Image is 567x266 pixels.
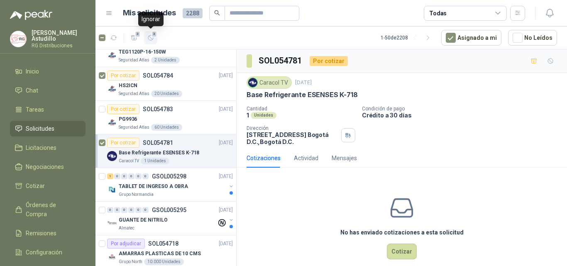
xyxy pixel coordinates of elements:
[95,34,236,67] a: Por cotizarSOL054785[DATE] Company LogoTEG1120P-16-150WSeguridad Atlas2 Unidades
[119,82,137,90] p: HS2ICN
[362,112,564,119] p: Crédito a 30 días
[114,207,120,213] div: 0
[295,79,312,87] p: [DATE]
[10,225,86,241] a: Remisiones
[259,54,303,67] h3: SOL054781
[119,259,142,265] p: Grupo North
[121,207,127,213] div: 0
[142,207,149,213] div: 0
[107,50,117,60] img: Company Logo
[119,158,139,164] p: Caracol TV
[141,158,169,164] div: 1 Unidades
[32,43,86,48] p: RG Distribuciones
[247,106,355,112] p: Cantidad
[123,7,176,19] h1: Mis solicitudes
[152,207,186,213] p: GSOL005295
[119,115,137,123] p: PG9936
[10,63,86,79] a: Inicio
[26,162,64,171] span: Negociaciones
[119,48,166,56] p: TEG1120P-16-150W
[151,124,182,131] div: 60 Unidades
[26,86,38,95] span: Chat
[10,121,86,137] a: Solicitudes
[26,181,45,190] span: Cotizar
[26,248,62,257] span: Configuración
[107,173,113,179] div: 1
[10,140,86,156] a: Licitaciones
[508,30,557,46] button: No Leídos
[95,134,236,168] a: Por cotizarSOL054781[DATE] Company LogoBase Refrigerante ESENSES K-718Caracol TV1 Unidades
[119,149,199,157] p: Base Refrigerante ESENSES K-718
[144,259,184,265] div: 10.000 Unidades
[10,178,86,194] a: Cotizar
[107,104,139,114] div: Por cotizar
[119,183,188,190] p: TABLET DE INGRESO A OBRA
[219,173,233,181] p: [DATE]
[107,252,117,262] img: Company Logo
[10,102,86,117] a: Tareas
[26,105,44,114] span: Tareas
[247,76,292,89] div: Caracol TV
[10,31,26,47] img: Company Logo
[107,171,235,198] a: 1 0 0 0 0 0 GSOL005298[DATE] Company LogoTABLET DE INGRESO A OBRAGrupo Normandía
[247,154,281,163] div: Cotizaciones
[32,30,86,41] p: [PERSON_NAME] Astudillo
[332,154,357,163] div: Mensajes
[119,250,201,258] p: AMARRAS PLASTICAS DE 10 CMS
[128,207,134,213] div: 0
[135,31,141,37] span: 3
[107,185,117,195] img: Company Logo
[107,239,145,249] div: Por adjudicar
[219,72,233,80] p: [DATE]
[10,197,86,222] a: Órdenes de Compra
[183,8,203,18] span: 2288
[152,173,186,179] p: GSOL005298
[310,56,348,66] div: Por cotizar
[119,225,134,232] p: Almatec
[10,10,52,20] img: Logo peakr
[26,143,56,152] span: Licitaciones
[429,9,447,18] div: Todas
[119,124,149,131] p: Seguridad Atlas
[119,57,149,63] p: Seguridad Atlas
[107,117,117,127] img: Company Logo
[219,240,233,248] p: [DATE]
[144,31,157,44] button: 3
[247,125,338,131] p: Dirección
[219,139,233,147] p: [DATE]
[441,30,501,46] button: Asignado a mi
[219,206,233,214] p: [DATE]
[142,173,149,179] div: 0
[214,10,220,16] span: search
[381,31,435,44] div: 1 - 50 de 2208
[138,12,164,26] div: Ignorar
[340,228,464,237] h3: No has enviado cotizaciones a esta solicitud
[127,31,141,44] button: 3
[151,90,182,97] div: 20 Unidades
[26,200,78,219] span: Órdenes de Compra
[151,57,180,63] div: 2 Unidades
[26,124,54,133] span: Solicitudes
[119,216,168,224] p: GUANTE DE NITRILO
[251,112,276,119] div: Unidades
[114,173,120,179] div: 0
[10,159,86,175] a: Negociaciones
[362,106,564,112] p: Condición de pago
[143,140,173,146] p: SOL054781
[26,229,56,238] span: Remisiones
[107,151,117,161] img: Company Logo
[148,241,178,246] p: SOL054718
[107,205,235,232] a: 0 0 0 0 0 0 GSOL005295[DATE] Company LogoGUANTE DE NITRILOAlmatec
[143,73,173,78] p: SOL054784
[10,244,86,260] a: Configuración
[107,207,113,213] div: 0
[247,90,357,99] p: Base Refrigerante ESENSES K-718
[95,101,236,134] a: Por cotizarSOL054783[DATE] Company LogoPG9936Seguridad Atlas60 Unidades
[107,218,117,228] img: Company Logo
[152,31,157,37] span: 3
[135,173,142,179] div: 0
[10,83,86,98] a: Chat
[248,78,257,87] img: Company Logo
[247,112,249,119] p: 1
[107,138,139,148] div: Por cotizar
